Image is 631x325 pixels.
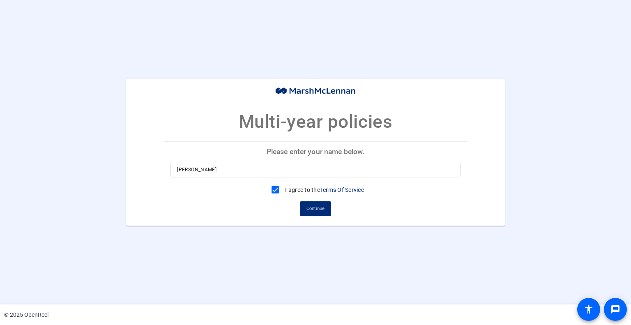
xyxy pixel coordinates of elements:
[239,108,392,135] p: Multi-year policies
[610,304,620,314] mat-icon: message
[584,304,594,314] mat-icon: accessibility
[177,165,454,175] input: Enter your name
[164,142,467,161] p: Please enter your name below.
[4,311,48,319] div: © 2025 OpenReel
[320,187,364,193] a: Terms Of Service
[274,87,357,96] img: company-logo
[306,203,325,215] span: Continue
[300,201,331,216] button: Continue
[283,186,364,194] label: I agree to the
